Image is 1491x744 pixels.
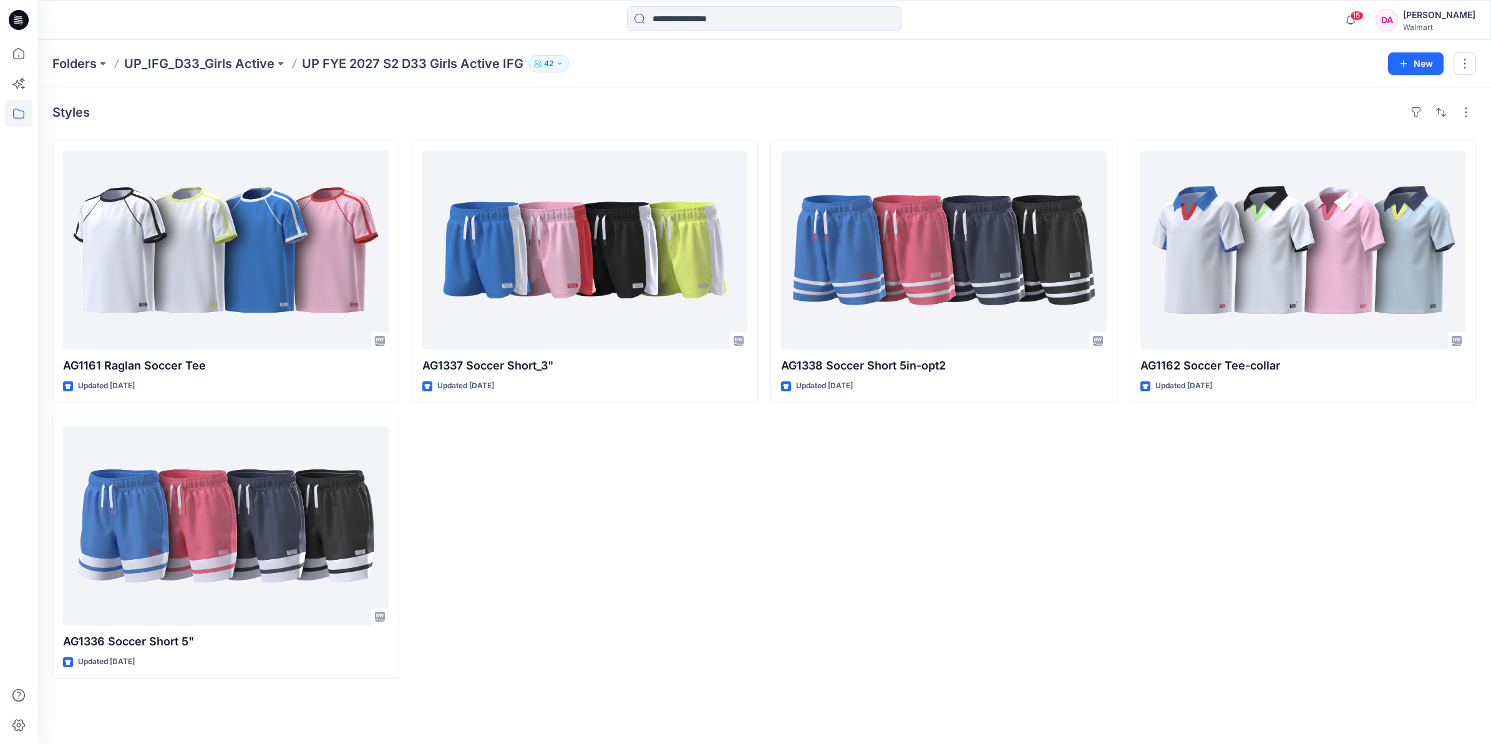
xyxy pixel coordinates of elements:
[528,55,569,72] button: 42
[1140,150,1466,350] a: AG1162 Soccer Tee-collar
[1403,22,1475,32] div: Walmart
[63,357,389,374] p: AG1161 Raglan Soccer Tee
[1350,11,1364,21] span: 15
[1140,357,1466,374] p: AG1162 Soccer Tee-collar
[63,426,389,625] a: AG1336 Soccer Short 5"
[437,379,494,393] p: Updated [DATE]
[63,150,389,350] a: AG1161 Raglan Soccer Tee
[63,633,389,650] p: AG1336 Soccer Short 5"
[1388,52,1444,75] button: New
[781,150,1107,350] a: AG1338 Soccer Short 5in-opt2
[52,55,97,72] a: Folders
[78,655,135,668] p: Updated [DATE]
[124,55,274,72] a: UP_IFG_D33_Girls Active
[78,379,135,393] p: Updated [DATE]
[796,379,853,393] p: Updated [DATE]
[422,357,748,374] p: AG1337 Soccer Short_3"
[544,57,553,71] p: 42
[1376,9,1398,31] div: DA
[302,55,523,72] p: UP FYE 2027 S2 D33 Girls Active IFG
[422,150,748,350] a: AG1337 Soccer Short_3"
[1403,7,1475,22] div: [PERSON_NAME]
[1155,379,1212,393] p: Updated [DATE]
[52,105,90,120] h4: Styles
[781,357,1107,374] p: AG1338 Soccer Short 5in-opt2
